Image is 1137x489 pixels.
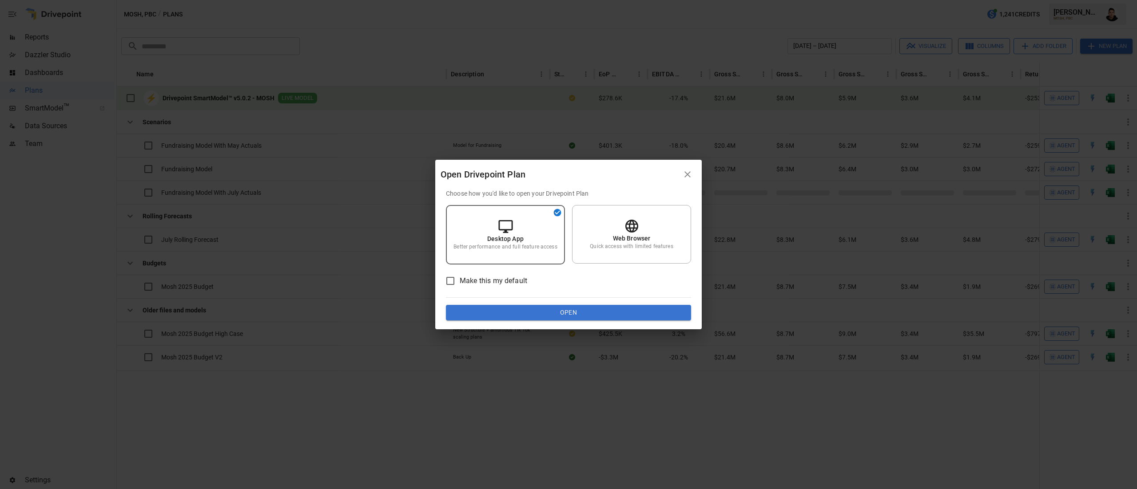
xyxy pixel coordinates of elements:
p: Choose how you'd like to open your Drivepoint Plan [446,189,691,198]
p: Better performance and full feature access [453,243,557,251]
div: Open Drivepoint Plan [441,167,679,181]
span: Make this my default [460,276,527,286]
button: Open [446,305,691,321]
p: Desktop App [487,234,524,243]
p: Web Browser [613,234,651,243]
p: Quick access with limited features [590,243,673,250]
